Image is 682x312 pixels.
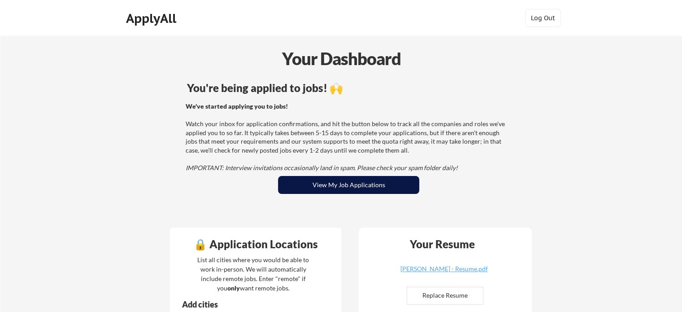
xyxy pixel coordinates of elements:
button: View My Job Applications [278,176,419,194]
div: ApplyAll [126,11,179,26]
button: Log Out [525,9,561,27]
strong: only [227,284,239,292]
div: List all cities where you would be able to work in-person. We will automatically include remote j... [191,255,315,293]
em: IMPORTANT: Interview invitations occasionally land in spam. Please check your spam folder daily! [186,164,458,171]
div: Add cities [182,300,318,308]
div: 🔒 Application Locations [172,239,339,250]
div: You're being applied to jobs! 🙌 [187,83,510,93]
div: [PERSON_NAME] - Resume.pdf [391,266,497,272]
div: Watch your inbox for application confirmations, and hit the button below to track all the compani... [186,102,509,172]
a: [PERSON_NAME] - Resume.pdf [391,266,497,280]
div: Your Dashboard [1,46,682,71]
strong: We've started applying you to jobs! [186,102,288,110]
div: Your Resume [398,239,487,250]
